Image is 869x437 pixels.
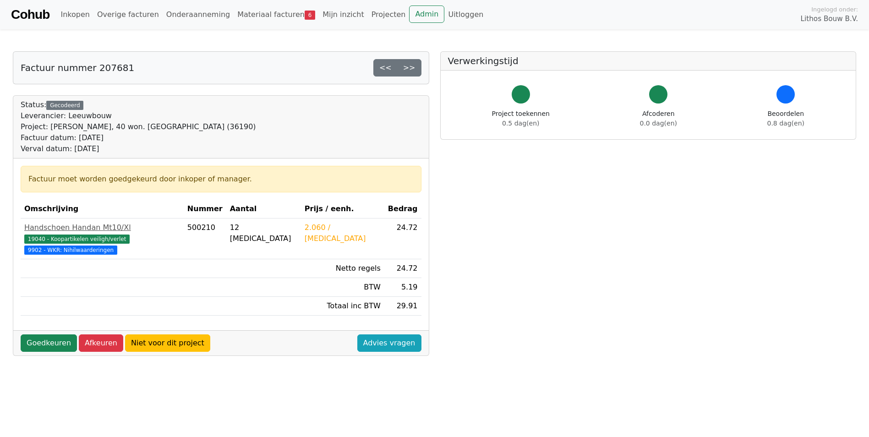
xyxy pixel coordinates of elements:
a: Inkopen [57,5,93,24]
div: Afcoderen [640,109,677,128]
a: Overige facturen [93,5,163,24]
a: Afkeuren [79,334,123,352]
th: Bedrag [384,200,421,218]
a: Advies vragen [357,334,421,352]
div: 12 [MEDICAL_DATA] [230,222,297,244]
td: 5.19 [384,278,421,297]
a: Cohub [11,4,49,26]
div: Gecodeerd [46,101,83,110]
div: Handschoen Handan Mt10/Xl [24,222,180,233]
div: Factuur datum: [DATE] [21,132,256,143]
h5: Factuur nummer 207681 [21,62,134,73]
td: BTW [301,278,384,297]
th: Prijs / eenh. [301,200,384,218]
span: 0.0 dag(en) [640,120,677,127]
div: Beoordelen [767,109,804,128]
h5: Verwerkingstijd [448,55,849,66]
th: Omschrijving [21,200,184,218]
td: 24.72 [384,259,421,278]
a: Niet voor dit project [125,334,210,352]
td: 24.72 [384,218,421,259]
a: Projecten [368,5,410,24]
th: Nummer [184,200,226,218]
div: Verval datum: [DATE] [21,143,256,154]
a: Mijn inzicht [319,5,368,24]
div: Status: [21,99,256,154]
th: Aantal [226,200,301,218]
span: 0.5 dag(en) [502,120,539,127]
a: Goedkeuren [21,334,77,352]
a: Uitloggen [444,5,487,24]
span: 0.8 dag(en) [767,120,804,127]
span: 9902 - WKR: Nihilwaarderingen [24,246,117,255]
td: 29.91 [384,297,421,316]
td: 500210 [184,218,226,259]
a: Handschoen Handan Mt10/Xl19040 - Koopartikelen veiligh/verlet 9902 - WKR: Nihilwaarderingen [24,222,180,255]
div: Project toekennen [492,109,550,128]
td: Totaal inc BTW [301,297,384,316]
a: Admin [409,5,444,23]
a: << [373,59,398,76]
a: Onderaanneming [163,5,234,24]
span: 19040 - Koopartikelen veiligh/verlet [24,235,130,244]
a: Materiaal facturen6 [234,5,319,24]
div: 2.060 / [MEDICAL_DATA] [305,222,381,244]
td: Netto regels [301,259,384,278]
div: Factuur moet worden goedgekeurd door inkoper of manager. [28,174,414,185]
div: Project: [PERSON_NAME], 40 won. [GEOGRAPHIC_DATA] (36190) [21,121,256,132]
span: Ingelogd onder: [811,5,858,14]
span: Lithos Bouw B.V. [801,14,858,24]
a: >> [397,59,421,76]
span: 6 [305,11,315,20]
div: Leverancier: Leeuwbouw [21,110,256,121]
